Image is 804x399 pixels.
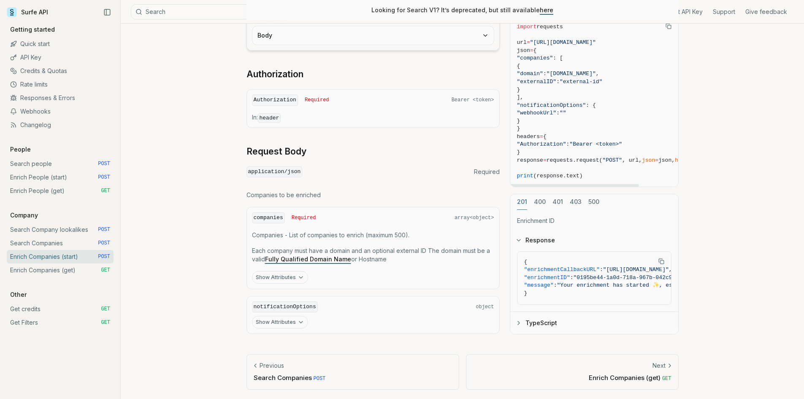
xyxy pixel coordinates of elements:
a: Credits & Quotas [7,64,114,78]
span: : [556,110,560,116]
span: GET [101,319,110,326]
a: Search Company lookalikes POST [7,223,114,236]
span: GET [101,187,110,194]
span: POST [98,253,110,260]
p: Getting started [7,25,58,34]
a: Search Companies POST [7,236,114,250]
span: = [543,157,547,163]
a: Surfe API [7,6,48,19]
p: Previous [260,361,284,370]
a: Enrich Companies (start) POST [7,250,114,263]
span: "webhookUrl" [517,110,557,116]
span: json [517,47,530,53]
button: 403 [570,194,582,210]
span: response [517,157,543,163]
span: } [524,290,528,296]
span: : [543,71,547,77]
span: requests.request( [547,157,603,163]
span: "notificationOptions" [517,102,586,108]
button: SearchCtrlK [131,4,342,19]
p: Looking for Search V1? It’s deprecated, but still available [371,6,553,14]
button: Collapse Sidebar [101,6,114,19]
code: header [258,113,281,123]
span: "[DOMAIN_NAME]" [547,71,596,77]
span: (response.text) [533,172,583,179]
button: Body [252,26,494,45]
p: Companies to be enriched [246,191,500,199]
button: 400 [534,194,546,210]
button: TypeScript [510,312,678,334]
span: = [655,157,658,163]
a: Responses & Errors [7,91,114,105]
button: Copy Text [662,20,675,33]
a: Get API Key [670,8,703,16]
span: "POST" [602,157,622,163]
button: Copy Text [655,255,668,267]
span: json [642,157,655,163]
span: print [517,172,533,179]
span: = [540,133,543,140]
span: POST [98,240,110,247]
span: GET [662,376,671,382]
p: In: [252,113,494,122]
span: "[URL][DOMAIN_NAME]" [603,266,669,273]
p: Search Companies [254,373,452,382]
span: "[URL][DOMAIN_NAME]" [530,39,596,46]
a: Changelog [7,118,114,132]
span: : [556,79,560,85]
span: url [517,39,527,46]
a: Enrich People (start) POST [7,171,114,184]
span: Bearer <token> [452,97,494,103]
div: Response [510,251,678,311]
a: here [540,6,553,14]
span: } [517,86,520,92]
p: Other [7,290,30,299]
a: PreviousSearch Companies POST [246,354,459,389]
span: } [517,149,520,155]
code: Authorization [252,95,298,106]
span: : [570,274,574,281]
span: { [524,258,528,265]
a: Fully Qualified Domain Name [265,255,351,263]
p: People [7,145,34,154]
span: POST [98,226,110,233]
span: , url, [622,157,642,163]
code: application/json [246,166,303,178]
a: Support [713,8,735,16]
span: json, [658,157,675,163]
code: notificationOptions [252,301,318,313]
span: } [517,125,520,132]
span: ], [517,94,524,100]
span: requests [536,24,563,30]
span: { [533,47,537,53]
span: = [527,39,530,46]
p: Companies - List of companies to enrich (maximum 500). [252,231,494,239]
button: Show Attributes [252,271,308,284]
span: "Authorization" [517,141,566,147]
a: Get Filters GET [7,316,114,329]
span: { [543,133,547,140]
span: "0195be44-1a0d-718a-967b-042c9d17ffd7" [574,274,698,281]
span: headers [517,133,540,140]
span: : [600,266,603,273]
a: Give feedback [745,8,787,16]
button: 500 [588,194,599,210]
span: object [476,304,494,310]
span: : [ [553,55,563,61]
span: "externalID" [517,79,557,85]
p: Enrichment ID [517,217,671,225]
span: : [566,141,570,147]
a: Quick start [7,37,114,51]
span: "message" [524,282,554,288]
a: Authorization [246,68,303,80]
span: Required [474,168,500,176]
span: = [530,47,533,53]
span: POST [314,376,326,382]
span: POST [98,174,110,181]
p: Company [7,211,41,220]
p: Each company must have a domain and an optional external ID The domain must be a valid or Hostname [252,247,494,263]
span: import [517,24,537,30]
span: GET [101,267,110,274]
span: Required [292,214,316,221]
button: 401 [552,194,563,210]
